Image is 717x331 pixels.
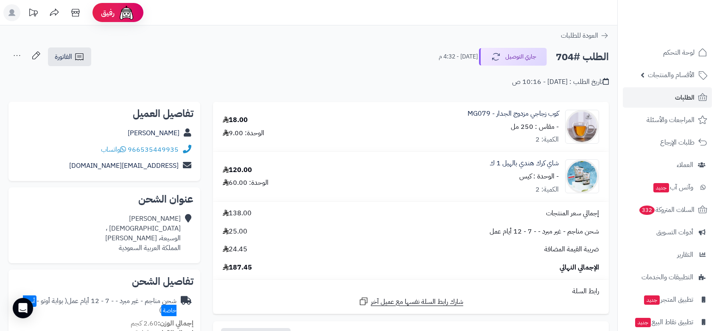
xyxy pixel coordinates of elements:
a: السلات المتروكة332 [623,200,712,220]
a: كوب زجاجي مزدوج الجدار - MG079 [468,109,559,119]
span: 138.00 [223,209,252,218]
span: شحن مناجم - غير مبرد - - 7 - 12 أيام عمل [490,227,599,236]
div: 120.00 [223,165,252,175]
span: طلبات الإرجاع [660,136,695,148]
span: 25.00 [223,227,247,236]
span: شارك رابط السلة نفسها مع عميل آخر [371,297,463,307]
img: 1722434422-82-90x90.gif [566,110,599,144]
div: [PERSON_NAME] [DEMOGRAPHIC_DATA] ، الوسيعة، [PERSON_NAME] المملكة العربية السعودية [105,214,181,253]
div: 18.00 [223,115,248,125]
button: جاري التوصيل [479,48,547,66]
span: الأقسام والمنتجات [648,69,695,81]
strong: إجمالي الوزن: [158,318,193,328]
div: الوحدة: 9.00 [223,128,264,138]
span: الفاتورة [55,52,72,62]
a: لوحة التحكم [623,42,712,63]
a: الطلبات [623,87,712,108]
small: 2.60 كجم [131,318,193,328]
span: ( بوابة أوتو - ) [23,296,176,316]
span: تطبيق المتجر [643,294,693,306]
a: شارك رابط السلة نفسها مع عميل آخر [358,296,463,307]
span: السلات المتروكة [639,204,695,216]
a: شاي كرك هندي بالهيل 1 ك [490,159,559,168]
a: أدوات التسويق [623,222,712,242]
small: [DATE] - 4:32 م [439,53,478,61]
a: العودة للطلبات [561,31,609,41]
a: واتساب [101,145,126,155]
span: تطبيق نقاط البيع [634,316,693,328]
span: جديد [644,295,660,305]
a: تحديثات المنصة [22,4,44,23]
div: شحن مناجم - غير مبرد - - 7 - 12 أيام عمل [15,296,176,316]
a: العملاء [623,155,712,175]
small: - مقاس : 250 مل [511,122,559,132]
div: الكمية: 2 [535,185,559,195]
span: 187.45 [223,263,252,273]
div: Open Intercom Messenger [13,298,33,318]
a: [EMAIL_ADDRESS][DOMAIN_NAME] [69,161,179,171]
span: أدوات التسويق [656,226,693,238]
a: وآتس آبجديد [623,177,712,197]
span: المراجعات والأسئلة [647,114,695,126]
span: العودة للطلبات [561,31,598,41]
a: [PERSON_NAME] [128,128,179,138]
div: تاريخ الطلب : [DATE] - 10:16 ص [512,77,609,87]
span: التطبيقات والخدمات [641,271,693,283]
img: ai-face.png [118,4,135,21]
h2: الطلب #704 [556,48,609,66]
span: الطلبات [675,92,695,103]
a: طلبات الإرجاع [623,132,712,153]
small: - الوحدة : كيس [519,171,559,181]
a: التقارير [623,245,712,265]
img: logo-2.png [659,18,709,36]
span: أسعار خاصة [23,295,176,317]
h2: عنوان الشحن [15,194,193,204]
span: رفيق [101,8,115,18]
span: إجمالي سعر المنتجات [546,209,599,218]
div: الكمية: 2 [535,135,559,145]
span: العملاء [677,159,693,171]
a: 966535449935 [128,145,179,155]
a: الفاتورة [48,47,91,66]
span: جديد [635,318,651,327]
span: جديد [653,183,669,192]
span: 332 [639,206,655,215]
a: تطبيق المتجرجديد [623,289,712,310]
h2: تفاصيل الشحن [15,276,193,286]
a: التطبيقات والخدمات [623,267,712,287]
span: الإجمالي النهائي [560,263,599,273]
a: المراجعات والأسئلة [623,110,712,130]
div: الوحدة: 60.00 [223,178,269,188]
span: لوحة التحكم [663,47,695,58]
div: رابط السلة [216,286,605,296]
img: 1735378284-1703022283-%D8%B4%D8%AA%D8%A7%D8%A1%20%D8%AF%D8%A7%D9%81%D8%A6%20%D9%85%D8%B9%20%D8%B4... [566,159,599,193]
span: ضريبة القيمة المضافة [544,245,599,254]
span: وآتس آب [653,181,693,193]
h2: تفاصيل العميل [15,108,193,119]
span: التقارير [677,249,693,261]
span: 24.45 [223,245,247,254]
